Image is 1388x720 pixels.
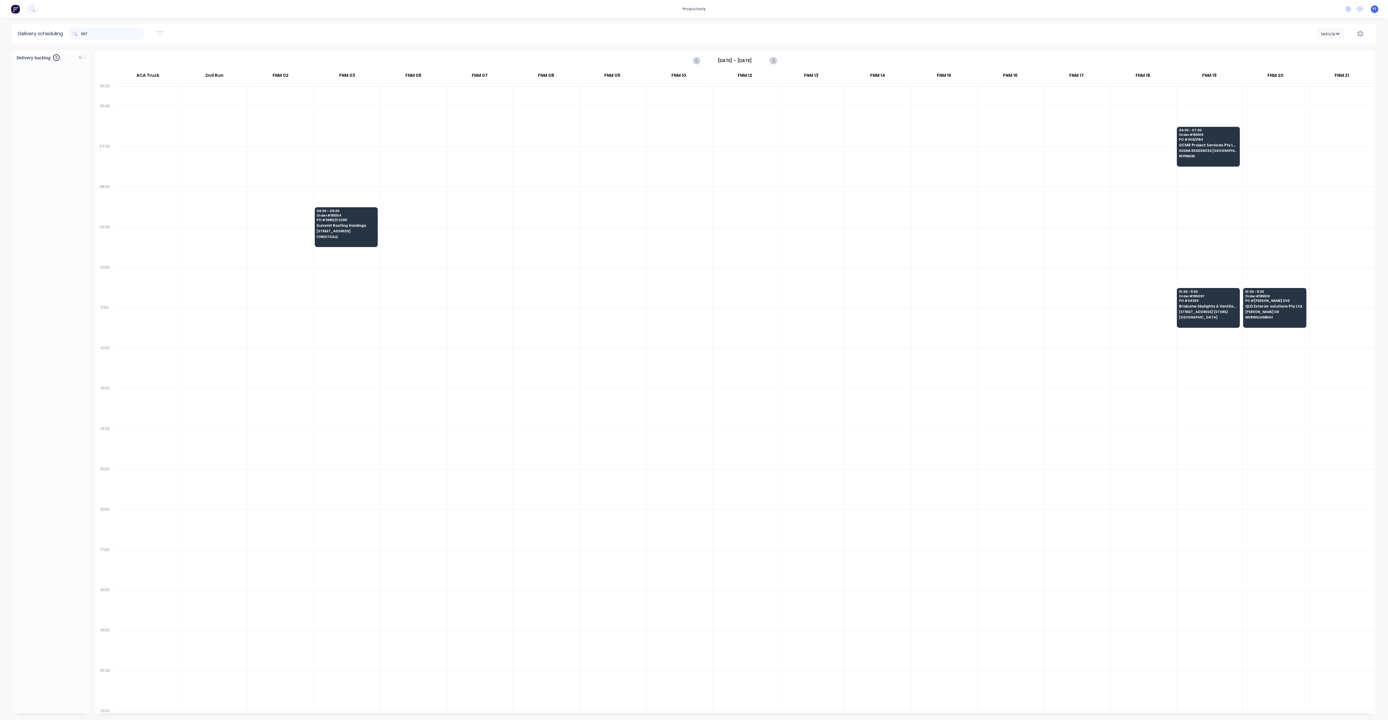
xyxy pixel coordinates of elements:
div: FNM 15 [911,70,977,83]
span: WYNNUM [1179,154,1237,158]
div: FNM 13 [778,70,844,83]
div: FNM 07 [447,70,513,83]
span: FORESTDALE [317,235,375,239]
div: 08:00 [95,183,115,224]
span: GCMR Project Services Pty Ltd [1179,143,1237,147]
span: MURWILLUMBAH [1245,315,1304,319]
div: FNM 09 [579,70,645,83]
div: 07:00 [95,143,115,183]
div: ACA Truck [115,70,181,83]
div: FNM 03 [314,70,380,83]
span: ADENA RESIDENCES [GEOGRAPHIC_DATA] [1179,149,1237,152]
input: Search for orders [81,28,144,40]
div: productivity [680,5,709,14]
div: 18:00 [95,586,115,627]
div: 14:00 [95,425,115,465]
span: Delivery backlog [17,55,51,61]
span: Summit Roofing Holdings [317,224,375,227]
div: FNM 02 [248,70,314,83]
div: FNM 08 [513,70,579,83]
span: 06:30 - 07:30 [1179,128,1237,132]
div: 10:00 [95,264,115,304]
div: FNM 16 [977,70,1043,83]
div: FNM 20 [1243,70,1308,83]
span: QLD Exterior solutions Pty Ltd [1245,304,1304,308]
div: FNM 19 [1176,70,1242,83]
div: FNM 10 [646,70,711,83]
span: Order # 195106 [1179,133,1237,136]
div: 05:30 [95,83,115,102]
img: Factory [11,5,20,14]
div: 20:00 [95,667,115,707]
div: 16:00 [95,506,115,546]
span: Order # 195109 [1245,294,1304,298]
span: Order # 195097 [1179,294,1237,298]
div: FNM 18 [1110,70,1176,83]
div: 13:00 [95,385,115,425]
span: 10:30 - 11:30 [1179,290,1237,293]
button: Vehicle [1318,29,1345,39]
span: PO # 306/2184 [1179,138,1237,141]
div: 12:00 [95,344,115,385]
span: [STREET_ADDRESS] [317,229,375,233]
div: FNM 17 [1044,70,1110,83]
span: Order # 195104 [317,214,375,217]
div: FNM 14 [845,70,911,83]
span: PO # [PERSON_NAME] DVE [1245,299,1304,302]
span: PO # 36812/C2280 [317,218,375,222]
span: Brisbane Skylights & Ventilation Systems [1179,304,1237,308]
span: [STREET_ADDRESS] (STORE) [1179,310,1237,314]
div: 15:00 [95,465,115,506]
span: PO # 34363 [1179,299,1237,302]
span: F1 [1373,6,1377,12]
div: 06:00 [95,102,115,143]
div: 19:00 [95,627,115,667]
div: 11:00 [95,304,115,344]
div: Delivery scheduling [12,24,69,43]
div: FNM 21 [1309,70,1375,83]
span: 0 [53,54,60,61]
div: Vehicle [1321,31,1338,37]
span: 10:30 - 11:30 [1245,290,1304,293]
div: FNM 12 [712,70,778,83]
div: FNM 06 [380,70,446,83]
span: [PERSON_NAME] DR [1245,310,1304,314]
span: [GEOGRAPHIC_DATA] [1179,315,1237,319]
div: 2nd Run [181,70,247,83]
span: 08:30 - 09:30 [317,209,375,213]
div: 17:00 [95,546,115,587]
div: 21:00 [95,707,115,715]
div: 09:00 [95,224,115,264]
